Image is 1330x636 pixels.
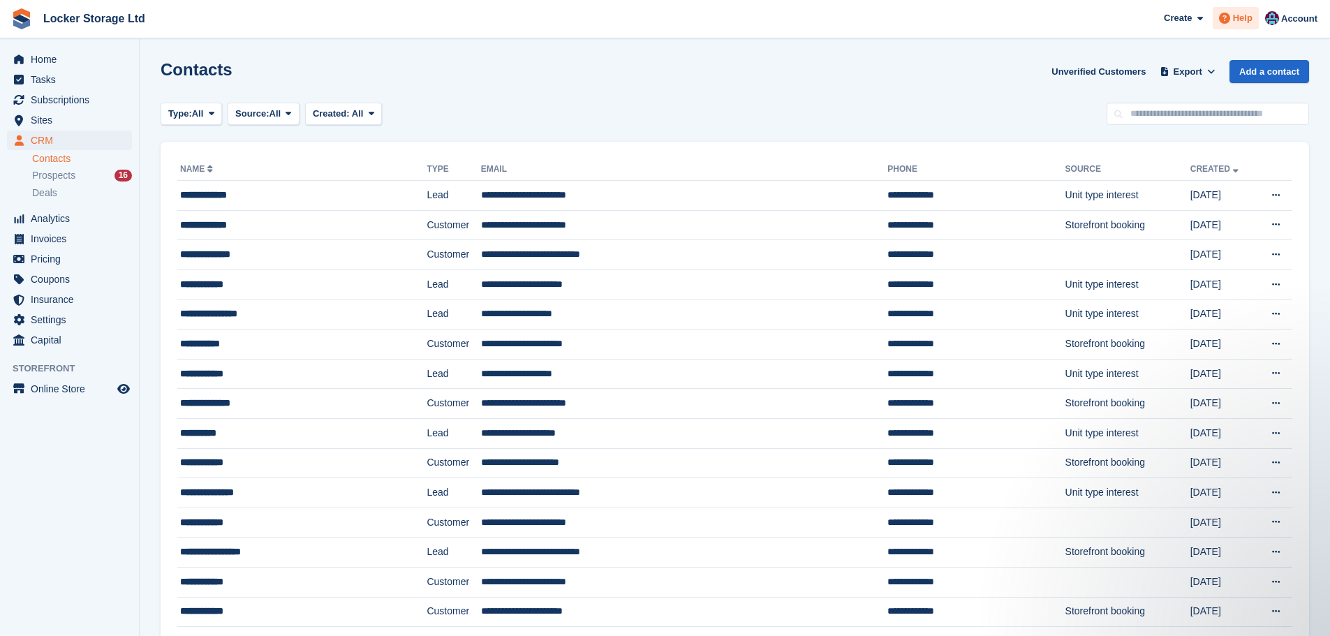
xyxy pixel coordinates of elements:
td: [DATE] [1190,567,1255,597]
span: Deals [32,186,57,200]
a: Locker Storage Ltd [38,7,151,30]
td: Lead [427,478,480,508]
td: [DATE] [1190,538,1255,568]
div: 16 [114,170,132,182]
a: menu [7,50,132,69]
td: Lead [427,418,480,448]
td: Storefront booking [1065,538,1190,568]
button: Source: All [228,103,300,126]
td: Storefront booking [1065,210,1190,240]
span: Export [1174,65,1202,79]
a: Preview store [115,380,132,397]
td: [DATE] [1190,508,1255,538]
td: Unit type interest [1065,269,1190,299]
span: All [352,108,364,119]
span: All [269,107,281,121]
td: [DATE] [1190,478,1255,508]
td: Customer [427,508,480,538]
button: Created: All [305,103,382,126]
td: Lead [427,299,480,330]
a: menu [7,379,132,399]
span: Insurance [31,290,114,309]
button: Type: All [161,103,222,126]
td: Unit type interest [1065,299,1190,330]
span: Prospects [32,169,75,182]
th: Type [427,158,480,181]
img: Locker Storage Ltd [1265,11,1279,25]
a: menu [7,209,132,228]
span: Account [1281,12,1317,26]
a: menu [7,290,132,309]
a: Prospects 16 [32,168,132,183]
td: Lead [427,538,480,568]
a: menu [7,229,132,249]
td: [DATE] [1190,448,1255,478]
a: menu [7,131,132,150]
td: [DATE] [1190,210,1255,240]
a: menu [7,249,132,269]
span: CRM [31,131,114,150]
a: menu [7,269,132,289]
td: [DATE] [1190,389,1255,419]
span: Home [31,50,114,69]
td: Storefront booking [1065,389,1190,419]
td: Storefront booking [1065,597,1190,627]
th: Email [481,158,888,181]
td: Customer [427,240,480,270]
span: All [192,107,204,121]
span: Analytics [31,209,114,228]
td: Lead [427,359,480,389]
a: Add a contact [1229,60,1309,83]
td: [DATE] [1190,299,1255,330]
td: Customer [427,210,480,240]
a: menu [7,310,132,330]
span: Source: [235,107,269,121]
td: Unit type interest [1065,181,1190,211]
a: Deals [32,186,132,200]
span: Storefront [13,362,139,376]
span: Coupons [31,269,114,289]
td: Unit type interest [1065,359,1190,389]
th: Phone [887,158,1065,181]
th: Source [1065,158,1190,181]
a: Created [1190,164,1241,174]
span: Online Store [31,379,114,399]
a: menu [7,330,132,350]
span: Capital [31,330,114,350]
img: stora-icon-8386f47178a22dfd0bd8f6a31ec36ba5ce8667c1dd55bd0f319d3a0aa187defe.svg [11,8,32,29]
button: Export [1157,60,1218,83]
a: Name [180,164,216,174]
td: [DATE] [1190,359,1255,389]
span: Pricing [31,249,114,269]
td: Customer [427,567,480,597]
a: menu [7,90,132,110]
td: Lead [427,269,480,299]
a: menu [7,110,132,130]
a: menu [7,70,132,89]
span: Subscriptions [31,90,114,110]
a: Unverified Customers [1046,60,1151,83]
span: Invoices [31,229,114,249]
td: [DATE] [1190,597,1255,627]
span: Sites [31,110,114,130]
td: Customer [427,389,480,419]
td: [DATE] [1190,181,1255,211]
td: [DATE] [1190,418,1255,448]
h1: Contacts [161,60,232,79]
span: Created: [313,108,350,119]
span: Type: [168,107,192,121]
td: [DATE] [1190,269,1255,299]
span: Settings [31,310,114,330]
td: Unit type interest [1065,478,1190,508]
td: [DATE] [1190,240,1255,270]
td: Storefront booking [1065,448,1190,478]
td: Customer [427,448,480,478]
td: Storefront booking [1065,330,1190,360]
td: Lead [427,181,480,211]
span: Tasks [31,70,114,89]
span: Help [1233,11,1253,25]
a: Contacts [32,152,132,165]
td: [DATE] [1190,330,1255,360]
td: Unit type interest [1065,418,1190,448]
td: Customer [427,330,480,360]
